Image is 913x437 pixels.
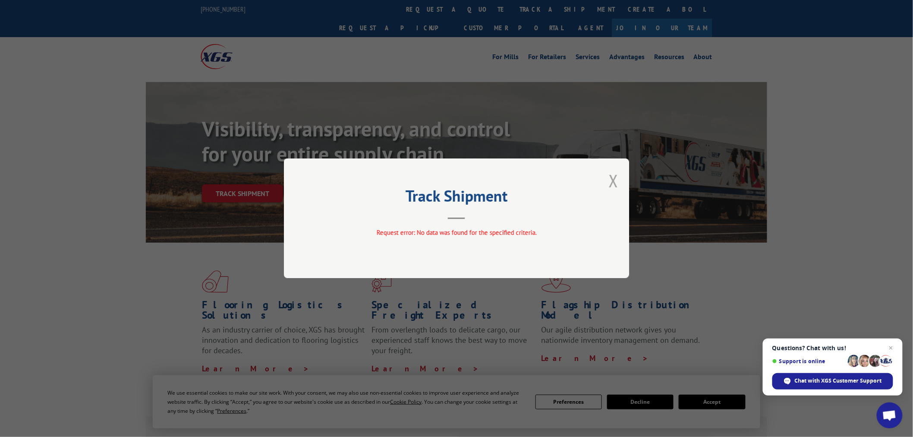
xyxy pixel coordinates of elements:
[609,169,618,192] button: Close modal
[795,377,882,385] span: Chat with XGS Customer Support
[772,345,893,351] span: Questions? Chat with us!
[877,402,903,428] div: Open chat
[327,190,586,206] h2: Track Shipment
[772,358,845,364] span: Support is online
[377,229,537,237] span: Request error: No data was found for the specified criteria.
[772,373,893,389] div: Chat with XGS Customer Support
[886,343,896,353] span: Close chat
